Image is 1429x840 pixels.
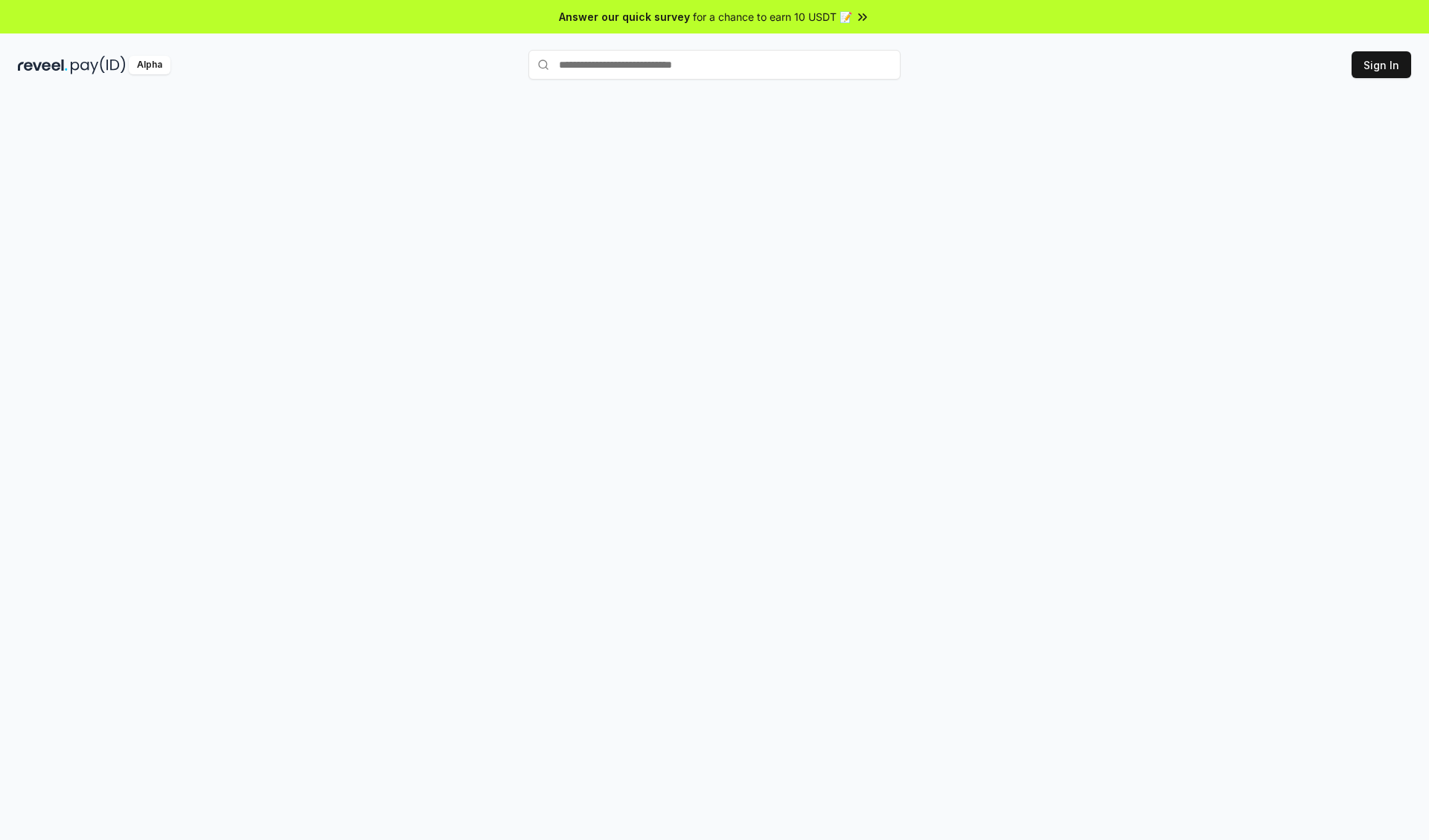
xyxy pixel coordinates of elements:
button: Sign In [1352,51,1411,78]
div: Alpha [129,56,170,74]
span: Answer our quick survey [559,9,690,25]
span: for a chance to earn 10 USDT 📝 [693,9,852,25]
img: pay_id [71,56,126,74]
img: reveel_dark [18,56,68,74]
